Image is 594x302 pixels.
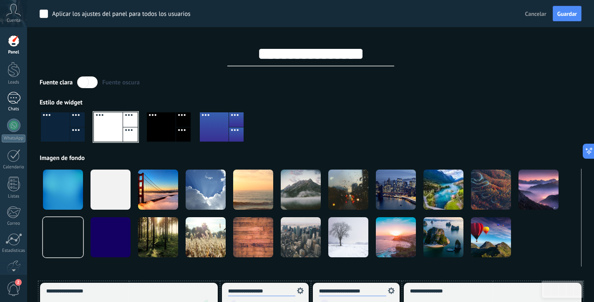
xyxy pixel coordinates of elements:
[553,6,581,22] button: Guardar
[2,194,26,199] div: Listas
[40,99,581,107] div: Estilo de widget
[15,279,22,286] span: 2
[2,107,26,112] div: Chats
[7,18,20,23] span: Cuenta
[52,10,191,18] div: Aplicar los ajustes del panel para todos los usuarios
[2,50,26,55] div: Panel
[2,135,25,142] div: WhatsApp
[2,80,26,85] div: Leads
[522,8,550,20] button: Cancelar
[557,11,577,17] span: Guardar
[2,165,26,170] div: Calendario
[102,79,140,86] div: Fuente oscura
[40,79,73,86] div: Fuente clara
[525,10,546,18] span: Cancelar
[2,221,26,226] div: Correo
[40,154,581,162] div: Imagen de fondo
[2,248,26,254] div: Estadísticas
